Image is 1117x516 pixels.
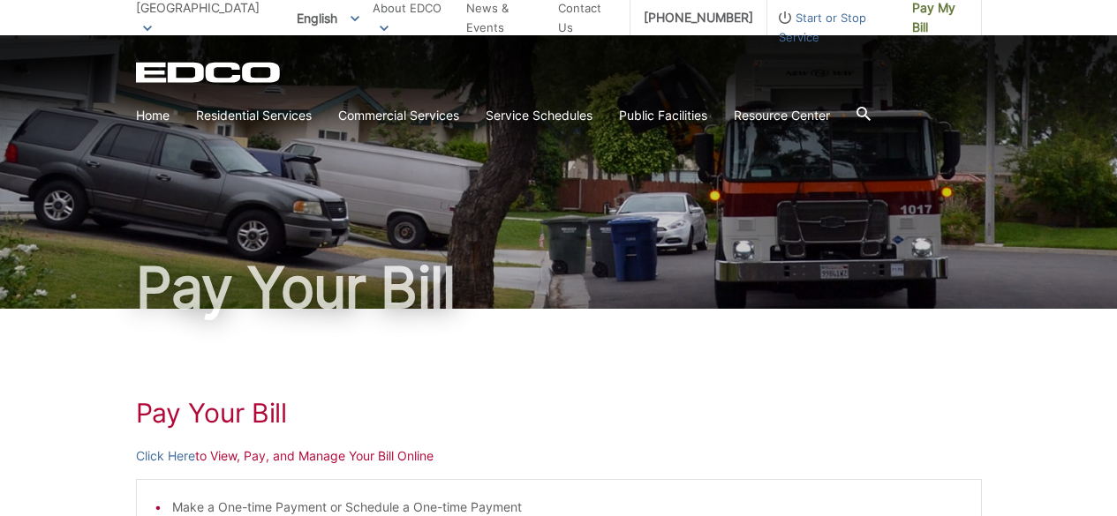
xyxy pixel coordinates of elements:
a: EDCD logo. Return to the homepage. [136,62,283,83]
a: Service Schedules [486,106,592,125]
a: Commercial Services [338,106,459,125]
a: Home [136,106,170,125]
a: Resource Center [734,106,830,125]
a: Click Here [136,446,195,466]
a: Residential Services [196,106,312,125]
h1: Pay Your Bill [136,397,982,429]
span: English [283,4,373,33]
h1: Pay Your Bill [136,259,982,316]
p: to View, Pay, and Manage Your Bill Online [136,446,982,466]
a: Public Facilities [619,106,707,125]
